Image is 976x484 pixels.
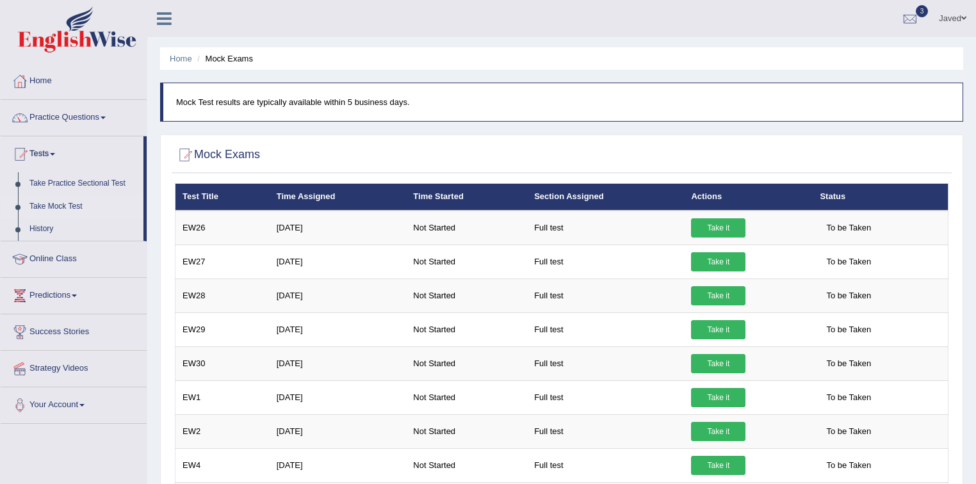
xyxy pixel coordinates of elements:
[1,63,147,95] a: Home
[820,320,877,339] span: To be Taken
[406,245,527,278] td: Not Started
[24,195,143,218] a: Take Mock Test
[24,218,143,241] a: History
[24,172,143,195] a: Take Practice Sectional Test
[1,278,147,310] a: Predictions
[527,278,684,312] td: Full test
[1,387,147,419] a: Your Account
[406,278,527,312] td: Not Started
[194,52,253,65] li: Mock Exams
[527,312,684,346] td: Full test
[270,414,407,448] td: [DATE]
[270,312,407,346] td: [DATE]
[406,380,527,414] td: Not Started
[1,351,147,383] a: Strategy Videos
[820,456,877,475] span: To be Taken
[813,184,948,211] th: Status
[691,218,745,238] a: Take it
[270,184,407,211] th: Time Assigned
[527,414,684,448] td: Full test
[527,245,684,278] td: Full test
[270,380,407,414] td: [DATE]
[820,422,877,441] span: To be Taken
[175,414,270,448] td: EW2
[1,314,147,346] a: Success Stories
[916,5,929,17] span: 3
[691,354,745,373] a: Take it
[270,245,407,278] td: [DATE]
[1,136,143,168] a: Tests
[406,184,527,211] th: Time Started
[820,252,877,271] span: To be Taken
[684,184,813,211] th: Actions
[820,354,877,373] span: To be Taken
[527,211,684,245] td: Full test
[270,448,407,482] td: [DATE]
[270,346,407,380] td: [DATE]
[820,286,877,305] span: To be Taken
[270,278,407,312] td: [DATE]
[175,448,270,482] td: EW4
[691,422,745,441] a: Take it
[170,54,192,63] a: Home
[270,211,407,245] td: [DATE]
[527,346,684,380] td: Full test
[527,184,684,211] th: Section Assigned
[527,448,684,482] td: Full test
[175,346,270,380] td: EW30
[175,184,270,211] th: Test Title
[1,241,147,273] a: Online Class
[691,252,745,271] a: Take it
[691,388,745,407] a: Take it
[175,312,270,346] td: EW29
[527,380,684,414] td: Full test
[691,456,745,475] a: Take it
[691,286,745,305] a: Take it
[175,211,270,245] td: EW26
[406,414,527,448] td: Not Started
[406,211,527,245] td: Not Started
[175,278,270,312] td: EW28
[820,388,877,407] span: To be Taken
[175,145,260,165] h2: Mock Exams
[406,312,527,346] td: Not Started
[175,245,270,278] td: EW27
[691,320,745,339] a: Take it
[176,96,950,108] p: Mock Test results are typically available within 5 business days.
[1,100,147,132] a: Practice Questions
[406,346,527,380] td: Not Started
[406,448,527,482] td: Not Started
[820,218,877,238] span: To be Taken
[175,380,270,414] td: EW1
